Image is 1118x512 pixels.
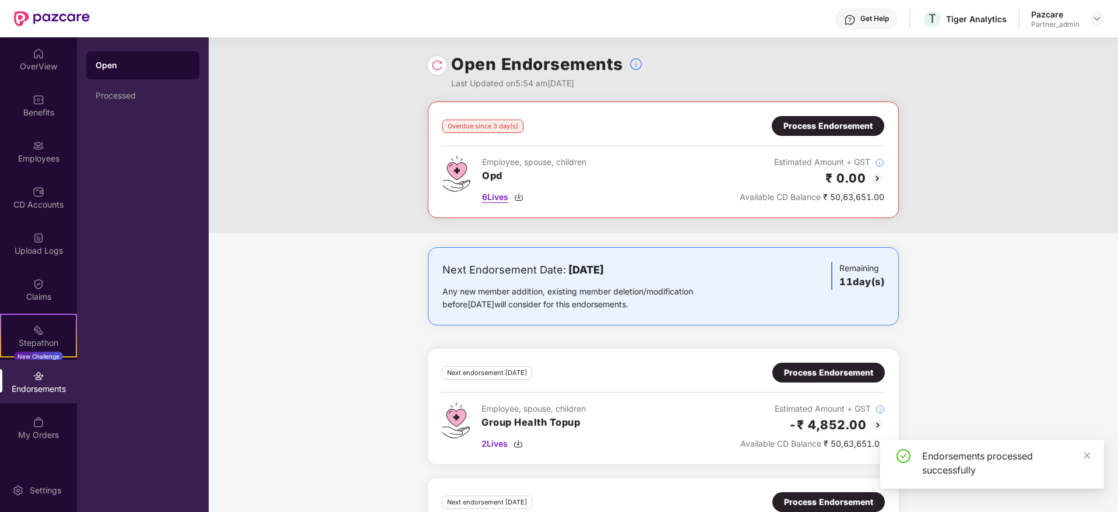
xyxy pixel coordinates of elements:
[442,402,470,439] img: svg+xml;base64,PHN2ZyB4bWxucz0iaHR0cDovL3d3dy53My5vcmcvMjAwMC9zdmciIHdpZHRoPSI0Ny43MTQiIGhlaWdodD...
[482,191,508,204] span: 6 Lives
[629,57,643,71] img: svg+xml;base64,PHN2ZyBpZD0iSW5mb18tXzMyeDMyIiBkYXRhLW5hbWU9IkluZm8gLSAzMngzMiIgeG1sbnM9Imh0dHA6Ly...
[783,120,873,132] div: Process Endorsement
[740,156,884,169] div: Estimated Amount + GST
[896,449,910,463] span: check-circle
[568,264,604,276] b: [DATE]
[33,324,44,336] img: svg+xml;base64,PHN2ZyB4bWxucz0iaHR0cDovL3d3dy53My5vcmcvMjAwMC9zdmciIHdpZHRoPSIyMSIgaGVpZ2h0PSIyMC...
[870,171,884,185] img: svg+xml;base64,PHN2ZyBpZD0iQmFjay0yMHgyMCIgeG1sbnM9Imh0dHA6Ly93d3cudzMub3JnLzIwMDAvc3ZnIiB3aWR0aD...
[831,262,884,290] div: Remaining
[14,352,63,361] div: New Challenge
[740,192,821,202] span: Available CD Balance
[442,496,532,509] div: Next endorsement [DATE]
[784,496,873,509] div: Process Endorsement
[33,94,44,106] img: svg+xml;base64,PHN2ZyBpZD0iQmVuZWZpdHMiIHhtbG5zPSJodHRwOi8vd3d3LnczLm9yZy8yMDAwL3N2ZyIgd2lkdGg9Ij...
[514,439,523,448] img: svg+xml;base64,PHN2ZyBpZD0iRG93bmxvYWQtMzJ4MzIiIHhtbG5zPSJodHRwOi8vd3d3LnczLm9yZy8yMDAwL3N2ZyIgd2...
[871,418,885,432] img: svg+xml;base64,PHN2ZyBpZD0iQmFjay0yMHgyMCIgeG1sbnM9Imh0dHA6Ly93d3cudzMub3JnLzIwMDAvc3ZnIiB3aWR0aD...
[922,449,1090,477] div: Endorsements processed successfully
[33,48,44,59] img: svg+xml;base64,PHN2ZyBpZD0iSG9tZSIgeG1sbnM9Imh0dHA6Ly93d3cudzMub3JnLzIwMDAvc3ZnIiB3aWR0aD0iMjAiIG...
[482,156,586,169] div: Employee, spouse, children
[784,366,873,379] div: Process Endorsement
[740,402,885,415] div: Estimated Amount + GST
[482,169,586,184] h3: Opd
[825,169,866,188] h2: ₹ 0.00
[875,158,884,167] img: svg+xml;base64,PHN2ZyBpZD0iSW5mb18tXzMyeDMyIiBkYXRhLW5hbWU9IkluZm8gLSAzMngzMiIgeG1sbnM9Imh0dHA6Ly...
[740,439,821,448] span: Available CD Balance
[431,59,443,71] img: svg+xml;base64,PHN2ZyBpZD0iUmVsb2FkLTMyeDMyIiB4bWxucz0iaHR0cDovL3d3dy53My5vcmcvMjAwMC9zdmciIHdpZH...
[96,59,190,71] div: Open
[442,366,532,380] div: Next endorsement [DATE]
[442,262,730,278] div: Next Endorsement Date:
[1031,9,1080,20] div: Pazcare
[1,337,76,349] div: Stepathon
[26,485,65,496] div: Settings
[481,415,586,430] h3: Group Health Topup
[839,275,884,290] h3: 11 day(s)
[740,437,885,450] div: ₹ 50,63,651.00
[33,186,44,198] img: svg+xml;base64,PHN2ZyBpZD0iQ0RfQWNjb3VudHMiIGRhdGEtbmFtZT0iQ0QgQWNjb3VudHMiIHhtbG5zPSJodHRwOi8vd3...
[33,416,44,428] img: svg+xml;base64,PHN2ZyBpZD0iTXlfT3JkZXJzIiBkYXRhLW5hbWU9Ik15IE9yZGVycyIgeG1sbnM9Imh0dHA6Ly93d3cudz...
[876,405,885,414] img: svg+xml;base64,PHN2ZyBpZD0iSW5mb18tXzMyeDMyIiBkYXRhLW5hbWU9IkluZm8gLSAzMngzMiIgeG1sbnM9Imh0dHA6Ly...
[442,156,470,192] img: svg+xml;base64,PHN2ZyB4bWxucz0iaHR0cDovL3d3dy53My5vcmcvMjAwMC9zdmciIHdpZHRoPSI0Ny43MTQiIGhlaWdodD...
[33,232,44,244] img: svg+xml;base64,PHN2ZyBpZD0iVXBsb2FkX0xvZ3MiIGRhdGEtbmFtZT0iVXBsb2FkIExvZ3MiIHhtbG5zPSJodHRwOi8vd3...
[1092,14,1102,23] img: svg+xml;base64,PHN2ZyBpZD0iRHJvcGRvd24tMzJ4MzIiIHhtbG5zPSJodHRwOi8vd3d3LnczLm9yZy8yMDAwL3N2ZyIgd2...
[1031,20,1080,29] div: Partner_admin
[451,51,623,77] h1: Open Endorsements
[481,437,508,450] span: 2 Lives
[33,278,44,290] img: svg+xml;base64,PHN2ZyBpZD0iQ2xhaW0iIHhtbG5zPSJodHRwOi8vd3d3LnczLm9yZy8yMDAwL3N2ZyIgd2lkdGg9IjIwIi...
[929,12,936,26] span: T
[33,370,44,382] img: svg+xml;base64,PHN2ZyBpZD0iRW5kb3JzZW1lbnRzIiB4bWxucz0iaHR0cDovL3d3dy53My5vcmcvMjAwMC9zdmciIHdpZH...
[844,14,856,26] img: svg+xml;base64,PHN2ZyBpZD0iSGVscC0zMngzMiIgeG1sbnM9Imh0dHA6Ly93d3cudzMub3JnLzIwMDAvc3ZnIiB3aWR0aD...
[442,120,523,133] div: Overdue since 3 day(s)
[1083,451,1091,460] span: close
[860,14,889,23] div: Get Help
[514,192,523,202] img: svg+xml;base64,PHN2ZyBpZD0iRG93bmxvYWQtMzJ4MzIiIHhtbG5zPSJodHRwOi8vd3d3LnczLm9yZy8yMDAwL3N2ZyIgd2...
[96,91,190,100] div: Processed
[481,402,586,415] div: Employee, spouse, children
[789,415,867,434] h2: -₹ 4,852.00
[442,285,730,311] div: Any new member addition, existing member deletion/modification before [DATE] will consider for th...
[33,140,44,152] img: svg+xml;base64,PHN2ZyBpZD0iRW1wbG95ZWVzIiB4bWxucz0iaHR0cDovL3d3dy53My5vcmcvMjAwMC9zdmciIHdpZHRoPS...
[451,77,643,90] div: Last Updated on 5:54 am[DATE]
[12,485,24,496] img: svg+xml;base64,PHN2ZyBpZD0iU2V0dGluZy0yMHgyMCIgeG1sbnM9Imh0dHA6Ly93d3cudzMub3JnLzIwMDAvc3ZnIiB3aW...
[740,191,884,204] div: ₹ 50,63,651.00
[946,13,1007,24] div: Tiger Analytics
[14,11,90,26] img: New Pazcare Logo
